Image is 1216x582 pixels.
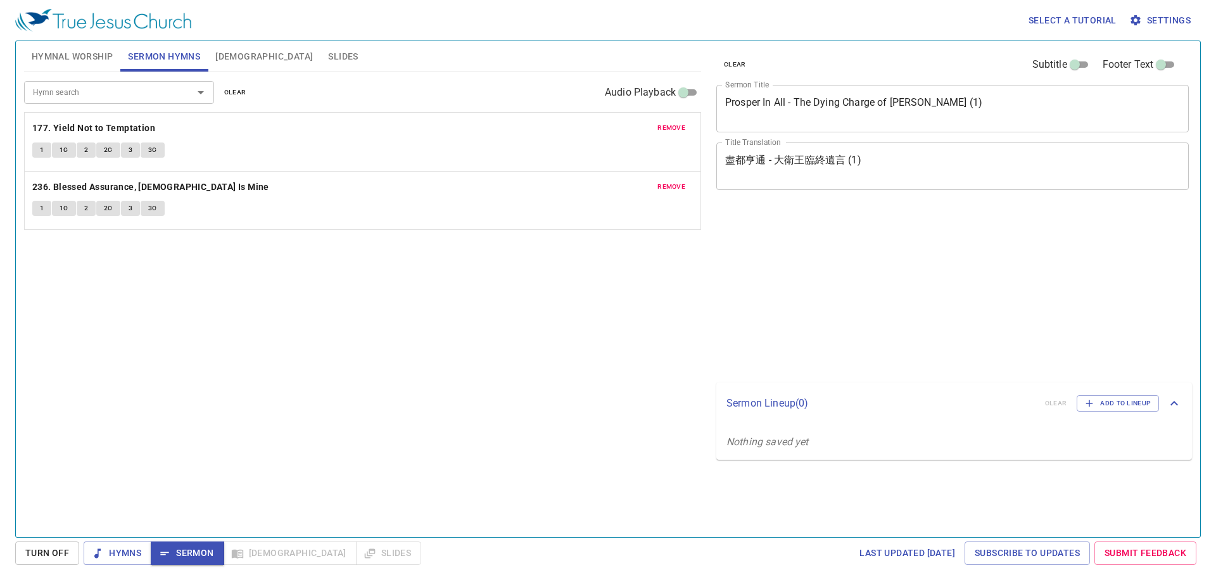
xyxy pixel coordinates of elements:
[84,203,88,214] span: 2
[129,203,132,214] span: 3
[121,201,140,216] button: 3
[15,541,79,565] button: Turn Off
[1127,9,1196,32] button: Settings
[859,545,955,561] span: Last updated [DATE]
[121,142,140,158] button: 3
[726,436,809,448] i: Nothing saved yet
[1077,395,1159,412] button: Add to Lineup
[84,541,151,565] button: Hymns
[965,541,1090,565] a: Subscribe to Updates
[104,144,113,156] span: 2C
[32,120,158,136] button: 177. Yield Not to Temptation
[1094,541,1196,565] a: Submit Feedback
[1105,545,1186,561] span: Submit Feedback
[217,85,254,100] button: clear
[724,59,746,70] span: clear
[52,142,76,158] button: 1C
[605,85,676,100] span: Audio Playback
[215,49,313,65] span: [DEMOGRAPHIC_DATA]
[716,57,754,72] button: clear
[32,142,51,158] button: 1
[25,545,69,561] span: Turn Off
[128,49,200,65] span: Sermon Hymns
[151,541,224,565] button: Sermon
[77,201,96,216] button: 2
[60,144,68,156] span: 1C
[96,142,120,158] button: 2C
[975,545,1080,561] span: Subscribe to Updates
[84,144,88,156] span: 2
[1032,57,1067,72] span: Subtitle
[32,201,51,216] button: 1
[328,49,358,65] span: Slides
[32,179,271,195] button: 236. Blessed Assurance, [DEMOGRAPHIC_DATA] Is Mine
[104,203,113,214] span: 2C
[52,201,76,216] button: 1C
[129,144,132,156] span: 3
[161,545,213,561] span: Sermon
[725,154,1180,178] textarea: 盡都亨通 - ⼤衛王臨終遺⾔ (1)
[224,87,246,98] span: clear
[15,9,191,32] img: True Jesus Church
[711,203,1096,378] iframe: from-child
[1132,13,1191,28] span: Settings
[650,120,693,136] button: remove
[854,541,960,565] a: Last updated [DATE]
[192,84,210,101] button: Open
[141,201,165,216] button: 3C
[1023,9,1122,32] button: Select a tutorial
[650,179,693,194] button: remove
[40,203,44,214] span: 1
[716,383,1192,424] div: Sermon Lineup(0)clearAdd to Lineup
[32,179,269,195] b: 236. Blessed Assurance, [DEMOGRAPHIC_DATA] Is Mine
[657,181,685,193] span: remove
[148,144,157,156] span: 3C
[726,396,1035,411] p: Sermon Lineup ( 0 )
[1029,13,1117,28] span: Select a tutorial
[96,201,120,216] button: 2C
[725,96,1180,120] textarea: Prosper In All - The Dying Charge of [PERSON_NAME] (1)
[77,142,96,158] button: 2
[148,203,157,214] span: 3C
[32,49,113,65] span: Hymnal Worship
[60,203,68,214] span: 1C
[1103,57,1154,72] span: Footer Text
[141,142,165,158] button: 3C
[1085,398,1151,409] span: Add to Lineup
[94,545,141,561] span: Hymns
[32,120,155,136] b: 177. Yield Not to Temptation
[40,144,44,156] span: 1
[657,122,685,134] span: remove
